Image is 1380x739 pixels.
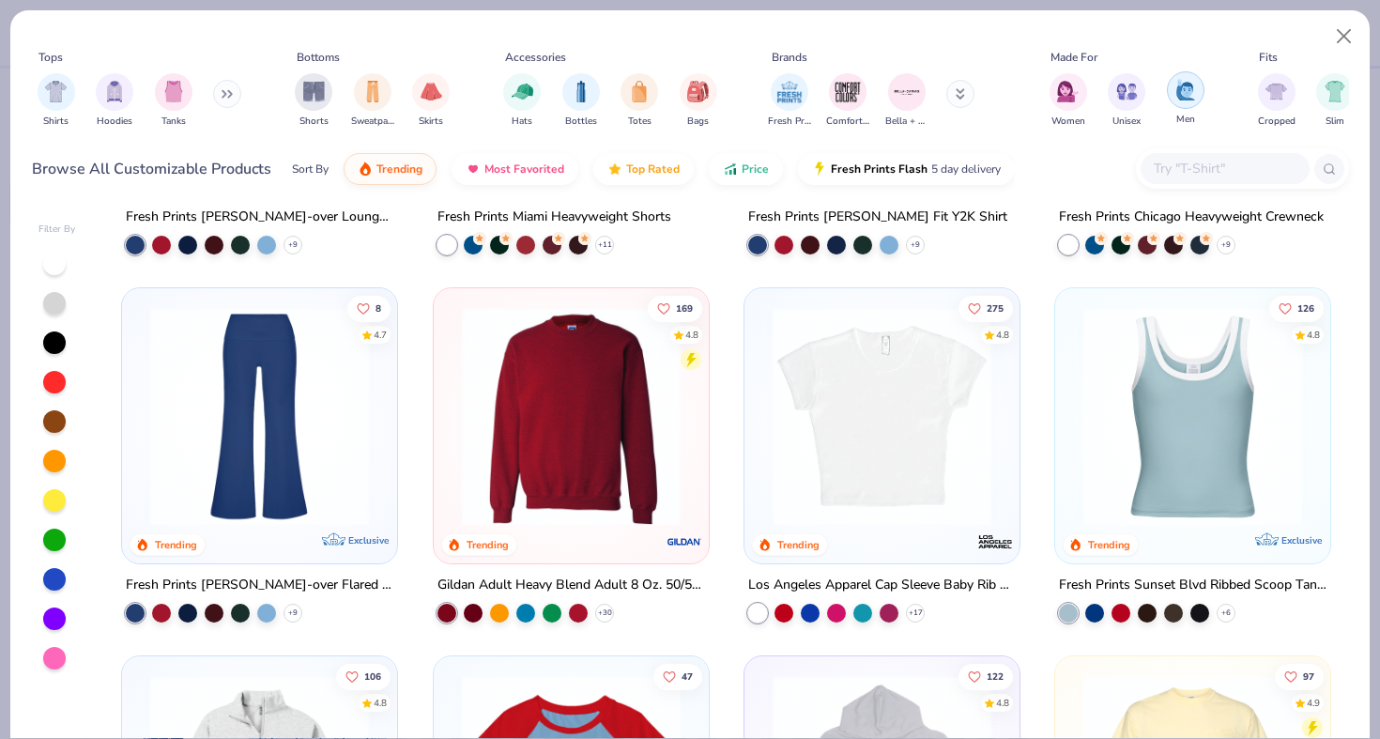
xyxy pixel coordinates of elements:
span: Unisex [1112,115,1141,129]
img: Bella + Canvas Image [893,78,921,106]
span: Men [1176,113,1195,127]
button: Most Favorited [452,153,578,185]
img: Fresh Prints Image [775,78,804,106]
div: filter for Shorts [295,73,332,129]
img: Women Image [1057,81,1079,102]
img: trending.gif [358,162,373,177]
div: filter for Women [1050,73,1087,129]
div: Los Angeles Apparel Cap Sleeve Baby Rib Crop Top [748,574,1016,597]
button: filter button [621,73,658,129]
button: filter button [503,73,541,129]
div: 4.8 [684,328,698,342]
img: TopRated.gif [607,162,622,177]
div: 4.8 [996,328,1009,342]
div: filter for Men [1167,71,1204,127]
span: Fresh Prints [768,115,811,129]
img: Skirts Image [421,81,442,102]
img: Bags Image [687,81,708,102]
input: Try "T-Shirt" [1152,158,1296,179]
div: Fits [1259,49,1278,66]
button: filter button [38,73,75,129]
span: Exclusive [349,534,390,547]
span: Bella + Canvas [885,115,928,129]
span: Fresh Prints Flash [831,162,928,177]
span: + 11 [597,239,611,251]
div: filter for Shirts [38,73,75,129]
img: flash.gif [812,162,827,177]
div: Fresh Prints [PERSON_NAME]-over Flared Pants [126,574,393,597]
span: Cropped [1258,115,1296,129]
button: filter button [412,73,450,129]
button: Like [647,295,701,321]
div: Made For [1050,49,1097,66]
button: Trending [344,153,437,185]
span: Hoodies [97,115,132,129]
div: filter for Hoodies [96,73,133,129]
div: Bottoms [297,49,340,66]
div: filter for Hats [503,73,541,129]
button: filter button [562,73,600,129]
div: filter for Bags [680,73,717,129]
div: filter for Skirts [412,73,450,129]
div: 4.9 [1307,697,1320,711]
span: Women [1051,115,1085,129]
button: filter button [1108,73,1145,129]
span: + 9 [288,608,298,619]
div: filter for Comfort Colors [826,73,869,129]
span: 5 day delivery [931,159,1001,180]
span: 106 [364,672,381,682]
div: Fresh Prints Miami Heavyweight Shorts [437,206,671,229]
span: Top Rated [626,162,680,177]
button: Top Rated [593,153,694,185]
button: Like [1275,664,1324,690]
img: most_fav.gif [466,162,481,177]
span: Comfort Colors [826,115,869,129]
div: 4.7 [374,328,387,342]
span: Tanks [161,115,186,129]
span: Shirts [43,115,69,129]
button: Like [347,295,391,321]
img: Comfort Colors Image [834,78,862,106]
img: Slim Image [1325,81,1345,102]
span: 47 [681,672,692,682]
div: 4.8 [996,697,1009,711]
div: filter for Totes [621,73,658,129]
span: Most Favorited [484,162,564,177]
span: Skirts [419,115,443,129]
span: 122 [987,672,1004,682]
button: Like [958,295,1013,321]
span: Exclusive [1281,534,1322,547]
span: Price [742,162,769,177]
button: filter button [1167,73,1204,129]
span: 8 [376,303,381,313]
span: Hats [512,115,532,129]
span: 97 [1303,672,1314,682]
div: Accessories [505,49,566,66]
div: Tops [38,49,63,66]
div: Sort By [292,161,329,177]
button: filter button [826,73,869,129]
div: Gildan Adult Heavy Blend Adult 8 Oz. 50/50 Fleece Crew [437,574,705,597]
button: Like [1269,295,1324,321]
img: Gildan logo [666,523,703,561]
span: Shorts [299,115,329,129]
img: Bottles Image [571,81,591,102]
span: + 9 [288,239,298,251]
div: filter for Bella + Canvas [885,73,928,129]
button: Like [336,664,391,690]
div: Fresh Prints Sunset Blvd Ribbed Scoop Tank Top [1059,574,1326,597]
button: filter button [155,73,192,129]
img: Tanks Image [163,81,184,102]
button: Like [652,664,701,690]
button: filter button [885,73,928,129]
img: Cropped Image [1265,81,1287,102]
span: 169 [675,303,692,313]
div: filter for Cropped [1258,73,1296,129]
span: Slim [1326,115,1344,129]
span: Sweatpants [351,115,394,129]
div: Filter By [38,223,76,237]
button: Close [1326,19,1362,54]
span: + 17 [908,608,922,619]
div: filter for Fresh Prints [768,73,811,129]
img: f981a934-f33f-4490-a3ad-477cd5e6773b [141,307,378,526]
